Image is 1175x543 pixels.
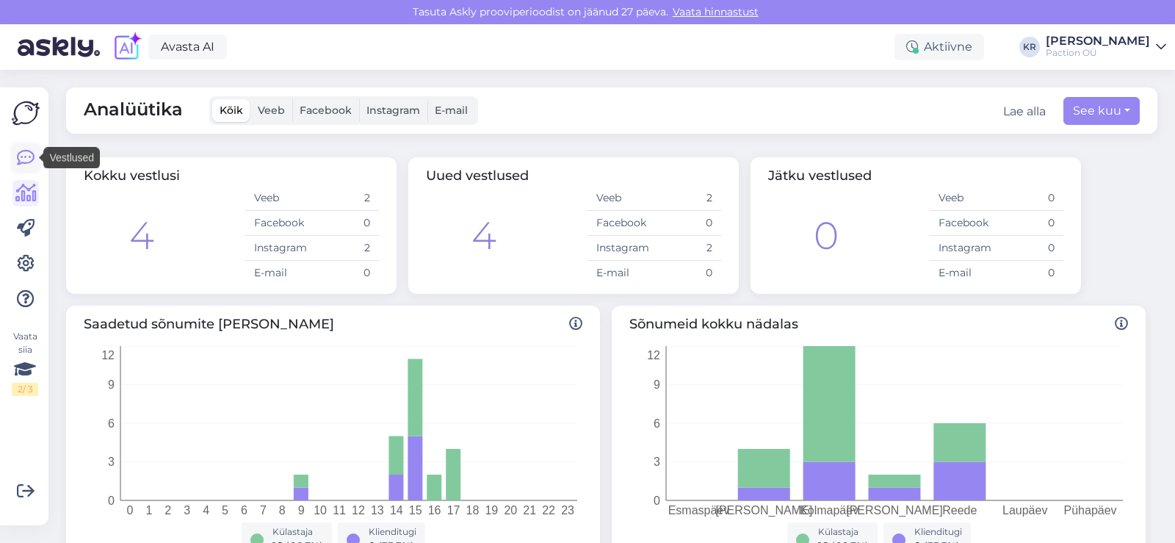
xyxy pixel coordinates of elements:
[1046,35,1150,47] div: [PERSON_NAME]
[587,211,654,236] td: Facebook
[145,504,152,517] tspan: 1
[164,504,171,517] tspan: 2
[846,504,943,517] tspan: [PERSON_NAME]
[127,504,134,517] tspan: 0
[371,504,384,517] tspan: 13
[587,261,654,286] td: E-mail
[654,417,660,430] tspan: 6
[369,525,416,539] div: Klienditugi
[203,504,209,517] tspan: 4
[43,148,100,169] div: Vestlused
[654,236,721,261] td: 2
[1063,97,1140,125] button: See kuu
[654,495,660,507] tspan: 0
[101,349,115,362] tspan: 12
[84,168,180,184] span: Kokku vestlusi
[523,504,536,517] tspan: 21
[894,34,984,60] div: Aktiivne
[84,96,183,125] span: Analüütika
[352,504,365,517] tspan: 12
[930,186,997,211] td: Veeb
[184,504,190,517] tspan: 3
[148,35,227,60] a: Avasta AI
[245,186,312,211] td: Veeb
[800,504,858,517] tspan: Kolmapäev
[241,504,247,517] tspan: 6
[1046,35,1166,59] a: [PERSON_NAME]Paction OÜ
[542,504,555,517] tspan: 22
[312,236,379,261] td: 2
[1002,504,1047,517] tspan: Laupäev
[997,186,1063,211] td: 0
[108,456,115,468] tspan: 3
[654,456,660,468] tspan: 3
[914,525,962,539] div: Klienditugi
[298,504,305,517] tspan: 9
[768,168,872,184] span: Jätku vestlused
[587,236,654,261] td: Instagram
[668,5,763,18] a: Vaata hinnastust
[12,99,40,127] img: Askly Logo
[245,211,312,236] td: Facebook
[504,504,517,517] tspan: 20
[366,104,420,117] span: Instagram
[668,504,730,517] tspan: Esmaspäev
[390,504,403,517] tspan: 14
[12,330,38,396] div: Vaata siia
[654,211,721,236] td: 0
[12,383,38,396] div: 2 / 3
[647,349,660,362] tspan: 12
[447,504,460,517] tspan: 17
[1064,504,1117,517] tspan: Pühapäev
[426,168,529,184] span: Uued vestlused
[715,504,812,517] tspan: [PERSON_NAME]
[587,186,654,211] td: Veeb
[485,504,498,517] tspan: 19
[108,378,115,391] tspan: 9
[279,504,286,517] tspan: 8
[997,236,1063,261] td: 0
[471,207,496,265] div: 4
[997,261,1063,286] td: 0
[561,504,574,517] tspan: 23
[435,104,468,117] span: E-mail
[129,207,154,265] div: 4
[1046,47,1150,59] div: Paction OÜ
[245,261,312,286] td: E-mail
[312,261,379,286] td: 0
[333,504,346,517] tspan: 11
[930,261,997,286] td: E-mail
[272,525,323,539] div: Külastaja
[300,104,352,117] span: Facebook
[108,495,115,507] tspan: 0
[814,207,839,265] div: 0
[654,186,721,211] td: 2
[409,504,422,517] tspan: 15
[629,314,1128,334] span: Sõnumeid kokku nädalas
[258,104,285,117] span: Veeb
[245,236,312,261] td: Instagram
[220,104,243,117] span: Kõik
[108,417,115,430] tspan: 6
[942,504,977,517] tspan: Reede
[260,504,267,517] tspan: 7
[654,261,721,286] td: 0
[997,211,1063,236] td: 0
[930,236,997,261] td: Instagram
[654,378,660,391] tspan: 9
[314,504,327,517] tspan: 10
[112,32,142,62] img: explore-ai
[818,525,869,539] div: Külastaja
[466,504,480,517] tspan: 18
[312,186,379,211] td: 2
[1003,103,1046,121] button: Lae alla
[312,211,379,236] td: 0
[84,314,582,334] span: Saadetud sõnumite [PERSON_NAME]
[1019,37,1040,57] div: KR
[222,504,228,517] tspan: 5
[428,504,441,517] tspan: 16
[930,211,997,236] td: Facebook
